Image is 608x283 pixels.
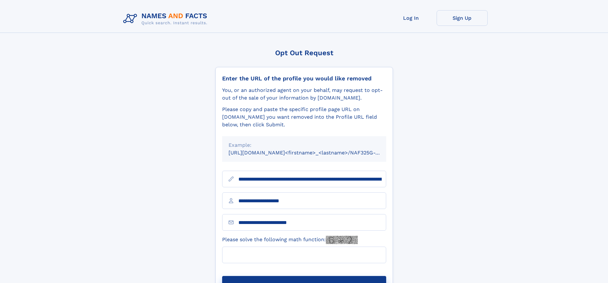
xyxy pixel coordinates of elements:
a: Sign Up [437,10,488,26]
div: Please copy and paste the specific profile page URL on [DOMAIN_NAME] you want removed into the Pr... [222,106,386,129]
div: Example: [229,141,380,149]
small: [URL][DOMAIN_NAME]<firstname>_<lastname>/NAF325G-xxxxxxxx [229,150,398,156]
a: Log In [386,10,437,26]
div: Enter the URL of the profile you would like removed [222,75,386,82]
div: You, or an authorized agent on your behalf, may request to opt-out of the sale of your informatio... [222,86,386,102]
label: Please solve the following math function: [222,236,358,244]
div: Opt Out Request [215,49,393,57]
img: Logo Names and Facts [121,10,213,27]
